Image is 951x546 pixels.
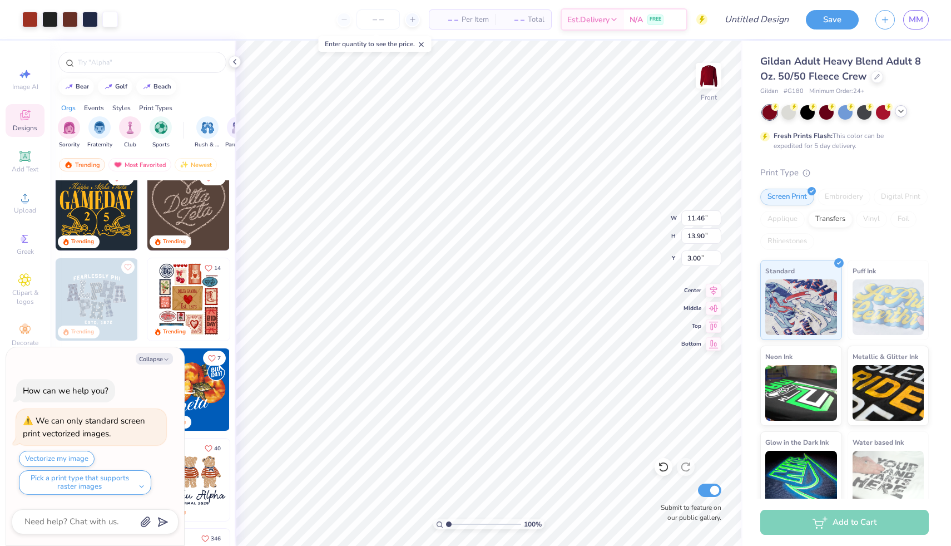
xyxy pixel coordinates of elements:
span: 346 [211,536,221,542]
div: filter for Fraternity [87,116,112,149]
div: Trending [163,328,186,336]
div: filter for Parent's Weekend [225,116,251,149]
div: golf [115,83,127,90]
span: Image AI [12,82,38,91]
img: ead2b24a-117b-4488-9b34-c08fd5176a7b [229,168,311,250]
span: Glow in the Dark Ink [765,436,829,448]
div: We can only standard screen print vectorized images. [23,415,145,439]
button: Pick a print type that supports raster images [19,470,151,495]
span: Standard [765,265,795,277]
span: Gildan Adult Heavy Blend Adult 8 Oz. 50/50 Fleece Crew [760,55,921,83]
div: Styles [112,103,131,113]
button: Like [200,260,226,276]
div: Digital Print [874,189,928,205]
span: Minimum Order: 24 + [809,87,865,96]
div: filter for Sports [150,116,172,149]
button: filter button [195,116,220,149]
img: Club Image [124,121,136,134]
div: Foil [890,211,917,228]
button: filter button [58,116,80,149]
div: filter for Rush & Bid [195,116,220,149]
button: filter button [225,116,251,149]
a: MM [903,10,929,29]
span: Top [681,322,701,330]
span: N/A [630,14,643,26]
span: Designs [13,124,37,132]
button: Vectorize my image [19,451,95,467]
div: Vinyl [856,211,887,228]
div: Most Favorited [108,158,171,171]
div: Print Types [139,103,172,113]
span: Gildan [760,87,778,96]
div: Transfers [808,211,853,228]
span: 18 [122,175,129,181]
button: Save [806,10,859,29]
span: Upload [14,206,36,215]
input: – – [356,9,400,29]
img: Water based Ink [853,451,924,506]
img: Puff Ink [853,279,924,335]
button: Collapse [136,353,173,365]
button: Like [203,351,226,366]
button: Like [196,531,226,546]
div: Trending [71,238,94,246]
span: 7 [217,356,221,361]
span: Greek [17,247,34,256]
div: Trending [71,328,94,336]
span: Parent's Weekend [225,141,251,149]
span: Add Text [12,165,38,174]
img: a3be6b59-b000-4a72-aad0-0c575b892a6b [147,439,230,521]
input: Try "Alpha" [77,57,219,68]
span: Puff Ink [853,265,876,277]
div: bear [76,83,89,90]
img: most_fav.gif [113,161,122,169]
input: Untitled Design [716,8,798,31]
span: Middle [681,304,701,312]
span: Clipart & logos [6,288,44,306]
img: Fraternity Image [93,121,106,134]
span: Fraternity [87,141,112,149]
span: – – [502,14,524,26]
div: This color can be expedited for 5 day delivery. [774,131,910,151]
button: Like [121,260,135,274]
div: Newest [175,158,217,171]
img: Sorority Image [63,121,76,134]
div: filter for Club [119,116,141,149]
span: 100 % [524,519,542,529]
img: Front [697,65,720,87]
div: Orgs [61,103,76,113]
span: 14 [214,265,221,271]
span: Bottom [681,340,701,348]
img: Sports Image [155,121,167,134]
button: filter button [87,116,112,149]
span: Sorority [59,141,80,149]
span: Center [681,287,701,294]
button: golf [98,78,132,95]
span: Decorate [12,338,38,347]
span: Est. Delivery [567,14,610,26]
div: Events [84,103,104,113]
img: Parent's Weekend Image [232,121,245,134]
div: Trending [59,158,105,171]
img: a3f22b06-4ee5-423c-930f-667ff9442f68 [137,258,220,341]
div: Screen Print [760,189,814,205]
span: MM [909,13,923,26]
span: 40 [214,446,221,451]
span: Club [124,141,136,149]
div: Embroidery [818,189,870,205]
button: bear [58,78,94,95]
span: Water based Ink [853,436,904,448]
img: b8819b5f-dd70-42f8-b218-32dd770f7b03 [56,168,138,250]
div: filter for Sorority [58,116,80,149]
img: d12c9beb-9502-45c7-ae94-40b97fdd6040 [229,439,311,521]
button: beach [136,78,176,95]
img: 2b704b5a-84f6-4980-8295-53d958423ff9 [137,168,220,250]
img: 5a4b4175-9e88-49c8-8a23-26d96782ddc6 [56,258,138,341]
div: Front [701,92,717,102]
div: Enter quantity to see the price. [319,36,432,52]
div: Rhinestones [760,233,814,250]
span: – – [436,14,458,26]
img: Newest.gif [180,161,189,169]
img: Neon Ink [765,365,837,421]
span: 17 [214,175,221,181]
